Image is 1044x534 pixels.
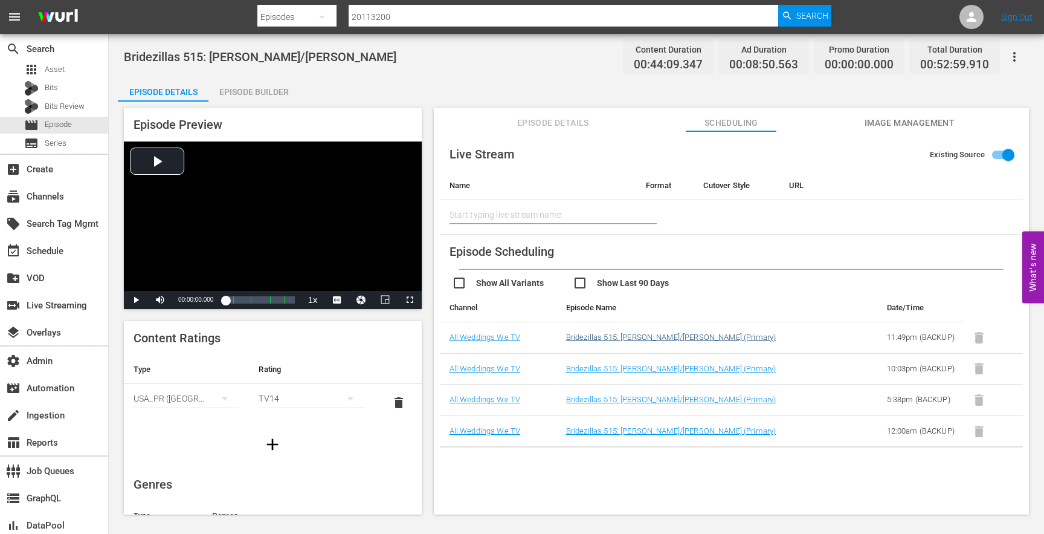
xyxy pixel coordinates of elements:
[449,244,554,259] span: Episode Scheduling
[449,147,514,161] span: Live Stream
[729,58,798,72] span: 00:08:50.563
[796,5,828,27] span: Search
[24,99,39,114] div: Bits Review
[124,501,202,530] th: Type
[440,171,636,200] th: Name
[148,291,172,309] button: Mute
[29,3,87,31] img: ans4CAIJ8jUAAAAAAAAAAAAAAAAAAAAAAAAgQb4GAAAAAAAAAAAAAAAAAAAAAAAAJMjXAAAAAAAAAAAAAAAAAAAAAAAAgAT5G...
[6,42,21,56] span: Search
[225,296,294,304] div: Progress Bar
[729,41,798,58] div: Ad Duration
[877,293,965,322] th: Date/Time
[202,501,384,530] th: Genres
[45,100,85,112] span: Bits Review
[6,244,21,258] span: event_available
[920,58,989,72] span: 00:52:59.910
[779,171,1004,200] th: URL
[6,464,21,478] span: Job Queues
[778,5,831,27] button: Search
[7,10,22,24] span: menu
[208,77,299,102] button: Episode Builder
[178,296,213,303] span: 00:00:00.000
[449,333,521,342] a: All Weddings We TV
[634,41,703,58] div: Content Duration
[45,119,72,131] span: Episode
[134,477,172,492] span: Genres
[686,116,776,131] span: Scheduling
[384,388,413,417] button: delete
[124,50,396,64] span: Bridezillas 515: [PERSON_NAME]/[PERSON_NAME]
[6,271,21,285] span: VOD
[877,322,965,354] td: 11:49pm (BACKUP)
[694,171,779,200] th: Cutover Style
[1022,231,1044,303] button: Open Feedback Widget
[259,382,364,415] div: TV14
[449,364,521,373] a: All Weddings We TV
[507,116,598,131] span: Episode Details
[566,364,776,373] a: Bridezillas 515: [PERSON_NAME]/[PERSON_NAME] (Primary)
[124,291,148,309] button: Play
[825,41,894,58] div: Promo Duration
[566,426,776,435] a: Bridezillas 515: [PERSON_NAME]/[PERSON_NAME] (Primary)
[6,354,21,368] span: Admin
[920,41,989,58] div: Total Duration
[449,395,521,404] a: All Weddings We TV
[325,291,349,309] button: Captions
[6,325,21,340] span: Overlays
[440,293,556,322] th: Channel
[391,396,406,410] span: delete
[566,395,776,404] a: Bridezillas 515: [PERSON_NAME]/[PERSON_NAME] (Primary)
[877,353,965,385] td: 10:03pm (BACKUP)
[24,136,39,151] span: Series
[6,381,21,396] span: Automation
[124,355,249,384] th: Type
[6,298,21,313] span: switch_video
[930,149,985,161] span: Existing Source
[45,82,58,94] span: Bits
[124,355,422,422] table: simple table
[634,58,703,72] span: 00:44:09.347
[864,116,955,131] span: Image Management
[6,162,21,177] span: Create
[24,81,39,96] div: Bits
[45,137,66,149] span: Series
[249,355,374,384] th: Rating
[134,117,222,132] span: Episode Preview
[556,293,819,322] th: Episode Name
[301,291,325,309] button: Playback Rate
[124,142,422,309] div: Video Player
[398,291,422,309] button: Fullscreen
[349,291,373,309] button: Jump To Time
[825,58,894,72] span: 00:00:00.000
[6,217,21,231] span: Search Tag Mgmt
[6,408,21,423] span: Ingestion
[1001,12,1033,22] a: Sign Out
[45,63,65,76] span: Asset
[6,518,21,533] span: DataPool
[6,189,21,204] span: Channels
[208,77,299,106] div: Episode Builder
[134,331,221,345] span: Content Ratings
[6,435,21,450] span: Reports
[24,62,39,77] span: Asset
[6,491,21,506] span: GraphQL
[877,385,965,416] td: 5:38pm (BACKUP)
[566,333,776,342] a: Bridezillas 515: [PERSON_NAME]/[PERSON_NAME] (Primary)
[24,118,39,132] span: Episode
[373,291,398,309] button: Picture-in-Picture
[449,426,521,435] a: All Weddings We TV
[877,415,965,447] td: 12:00am (BACKUP)
[118,77,208,102] button: Episode Details
[134,382,239,415] div: USA_PR ([GEOGRAPHIC_DATA] ([GEOGRAPHIC_DATA]))
[118,77,208,106] div: Episode Details
[636,171,694,200] th: Format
